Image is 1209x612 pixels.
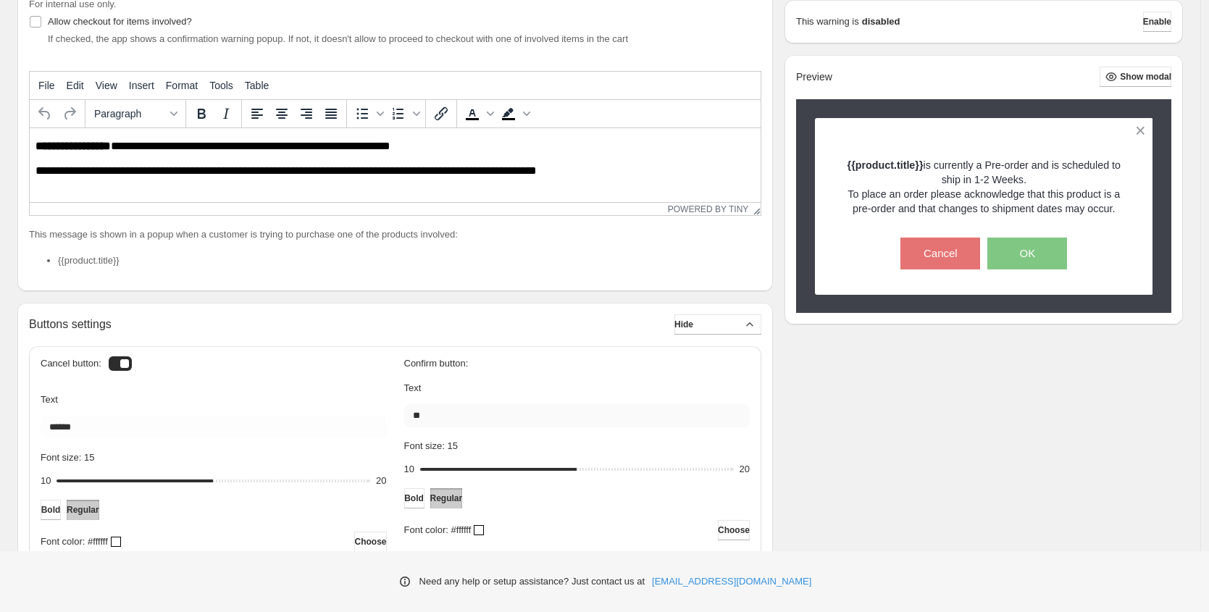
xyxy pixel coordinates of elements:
[748,203,761,215] div: Resize
[404,440,458,451] span: Font size: 15
[404,382,422,393] span: Text
[58,253,761,268] li: {{product.title}}
[404,358,750,369] h3: Confirm button:
[33,101,57,126] button: Undo
[129,80,154,91] span: Insert
[404,488,424,508] button: Bold
[718,524,750,536] span: Choose
[214,101,238,126] button: Italic
[848,159,924,171] strong: {{product.title}}
[41,394,58,405] span: Text
[496,101,532,126] div: Background color
[376,474,386,488] div: 20
[245,80,269,91] span: Table
[48,33,628,44] span: If checked, the app shows a confirmation warning popup. If not, it doesn't allow to proceed to ch...
[269,101,294,126] button: Align center
[796,71,832,83] h2: Preview
[41,452,94,463] span: Font size: 15
[209,80,233,91] span: Tools
[840,158,1128,187] p: is currently a Pre-order and is scheduled to ship in 1-2 Weeks.
[796,14,859,29] p: This warning is
[245,101,269,126] button: Align left
[29,317,112,331] h2: Buttons settings
[740,462,750,477] div: 20
[41,358,101,369] h3: Cancel button:
[987,238,1067,269] button: OK
[1120,71,1171,83] span: Show modal
[668,204,749,214] a: Powered by Tiny
[1100,67,1171,87] button: Show modal
[30,128,761,202] iframe: Rich Text Area
[41,535,108,549] p: Font color: #ffffff
[41,475,51,486] span: 10
[674,314,761,335] button: Hide
[48,16,192,27] span: Allow checkout for items involved?
[96,80,117,91] span: View
[41,504,61,516] span: Bold
[88,101,183,126] button: Formats
[429,101,453,126] button: Insert/edit link
[319,101,343,126] button: Justify
[430,488,463,508] button: Regular
[38,80,55,91] span: File
[862,14,900,29] strong: disabled
[900,238,980,269] button: Cancel
[354,536,386,548] span: Choose
[29,227,761,242] p: This message is shown in a popup when a customer is trying to purchase one of the products involved:
[718,520,750,540] button: Choose
[67,504,99,516] span: Regular
[674,319,693,330] span: Hide
[166,80,198,91] span: Format
[386,101,422,126] div: Numbered list
[1143,12,1171,32] button: Enable
[354,532,386,552] button: Choose
[41,500,61,520] button: Bold
[189,101,214,126] button: Bold
[1143,16,1171,28] span: Enable
[404,464,414,474] span: 10
[404,523,472,537] p: Font color: #ffffff
[67,500,99,520] button: Regular
[460,101,496,126] div: Text color
[57,101,82,126] button: Redo
[404,492,424,504] span: Bold
[94,108,165,120] span: Paragraph
[840,187,1128,216] p: To place an order please acknowledge that this product is a pre-order and that changes to shipmen...
[430,492,463,504] span: Regular
[67,80,84,91] span: Edit
[652,574,811,589] a: [EMAIL_ADDRESS][DOMAIN_NAME]
[294,101,319,126] button: Align right
[350,101,386,126] div: Bullet list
